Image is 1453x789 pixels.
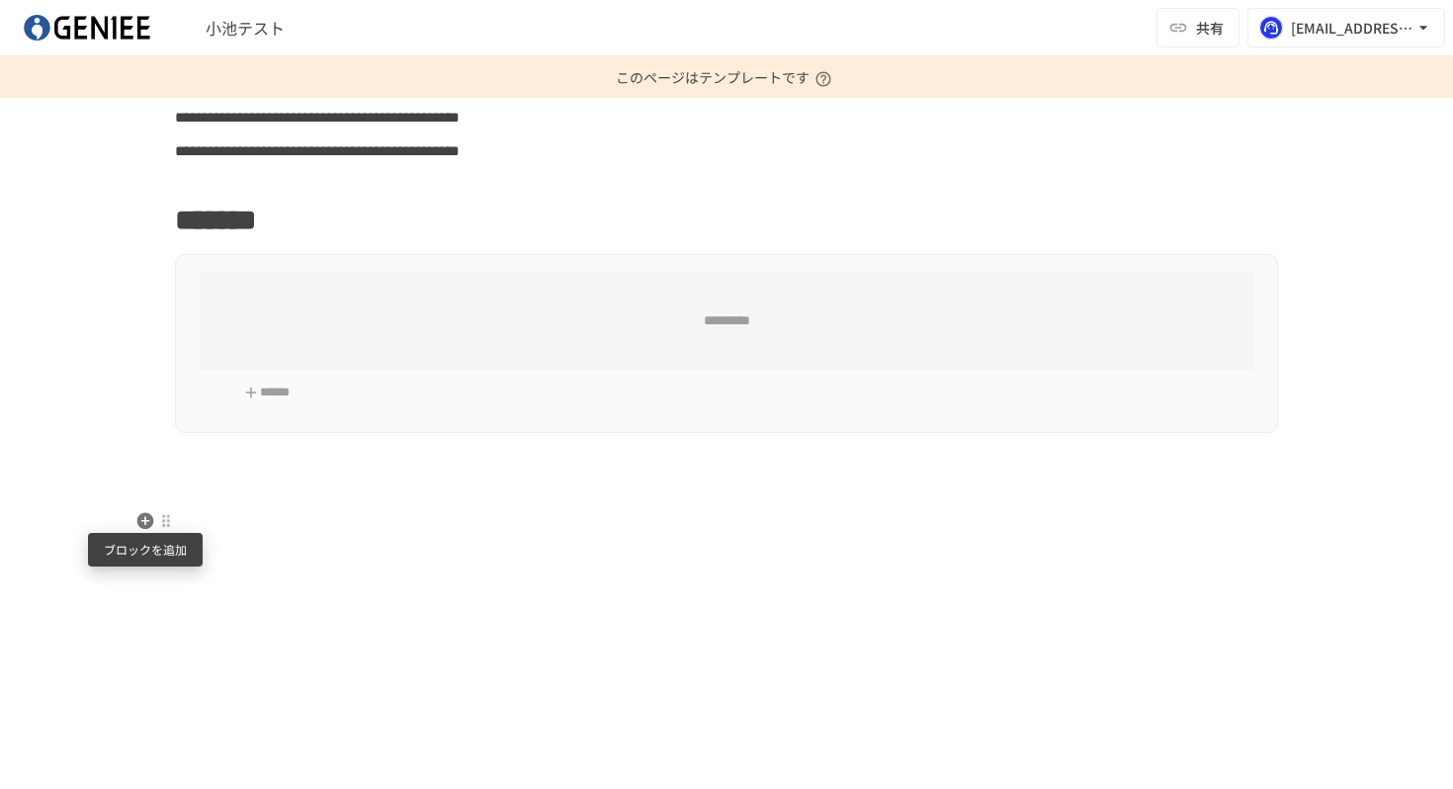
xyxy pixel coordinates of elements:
[88,533,203,567] div: ブロックを追加
[1196,17,1224,39] span: 共有
[1247,8,1445,47] button: [EMAIL_ADDRESS][US_STATE][DOMAIN_NAME]
[206,16,285,40] span: 小池テスト
[1291,16,1413,41] div: [EMAIL_ADDRESS][US_STATE][DOMAIN_NAME]
[616,56,837,98] p: このページはテンプレートです
[1156,8,1239,47] button: 共有
[24,12,150,44] img: mDIuM0aA4TOBKl0oB3pspz7XUBGXdoniCzRRINgIxkl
